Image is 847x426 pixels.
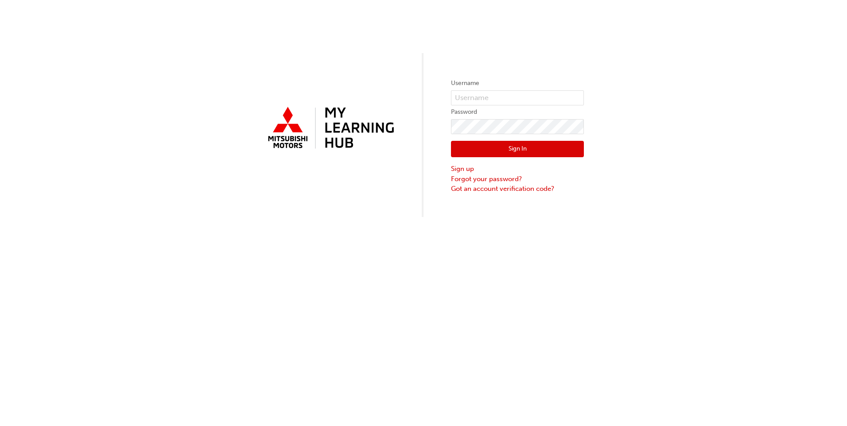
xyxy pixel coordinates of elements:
label: Username [451,78,584,89]
label: Password [451,107,584,117]
input: Username [451,90,584,105]
a: Got an account verification code? [451,184,584,194]
img: mmal [263,103,396,154]
a: Sign up [451,164,584,174]
a: Forgot your password? [451,174,584,184]
button: Sign In [451,141,584,158]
